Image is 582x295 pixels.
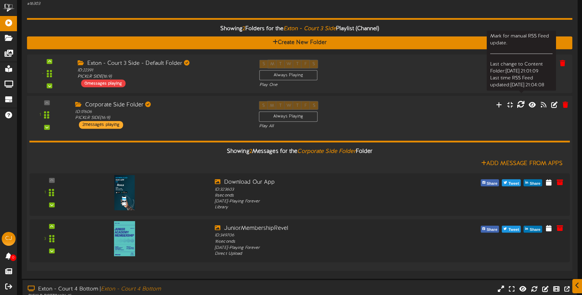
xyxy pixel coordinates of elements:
[297,148,355,155] i: Corporate Side Folder
[215,233,430,245] div: ID: 349706 16 seconds
[480,179,499,186] button: Share
[502,179,521,186] button: Tweet
[215,179,430,186] div: Download Our App
[215,199,430,205] div: [DATE] - Playing Forever
[215,251,430,257] div: Direct Upload
[78,68,249,79] div: ID: 22391 PICKLR SIDE ( 16:9 )
[507,226,521,234] span: Tweet
[215,205,430,210] div: Library
[114,221,135,256] img: 397746b7-7eab-4e80-8ca1-11b737fa31aa.png
[101,286,161,292] i: Exton - Court 4 Bottom
[528,226,542,234] span: Share
[524,226,542,233] button: Share
[480,226,499,233] button: Share
[78,60,249,68] div: Exton - Court 3 Side - Default Folder
[524,179,542,186] button: Share
[75,109,248,121] div: ID: 17606 PICKLR SIDE ( 16:9 )
[22,21,578,36] div: Showing Folders for the Playlist (Channel)
[485,180,499,187] span: Share
[81,79,125,87] div: 0 messages playing
[215,186,430,199] div: ID: 323603 8 seconds
[24,144,575,159] div: Showing Messages for the Folder
[2,232,16,246] div: CJ
[27,1,248,7] div: # 16303
[249,148,252,155] span: 2
[114,175,135,210] img: 5dbd70e9-b940-4998-8229-b5b49e92e584academy2.png
[215,245,430,251] div: [DATE] - Playing Forever
[28,285,248,293] div: Exton - Court 4 Bottom |
[242,26,245,32] span: 2
[27,36,573,49] button: Create New Folder
[259,82,386,88] div: Play One
[528,180,542,187] span: Share
[259,112,318,122] div: Always Playing
[79,121,123,129] div: 2 messages playing
[479,159,565,168] button: Add Message From Apps
[259,123,386,129] div: Play All
[502,226,521,233] button: Tweet
[259,70,318,80] div: Always Playing
[75,101,248,109] div: Corporate Side Folder
[507,180,521,187] span: Tweet
[215,225,430,233] div: JuniorMembershipRevel
[485,226,499,234] span: Share
[10,254,16,261] span: 0
[283,26,336,32] i: Exton - Court 3 Side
